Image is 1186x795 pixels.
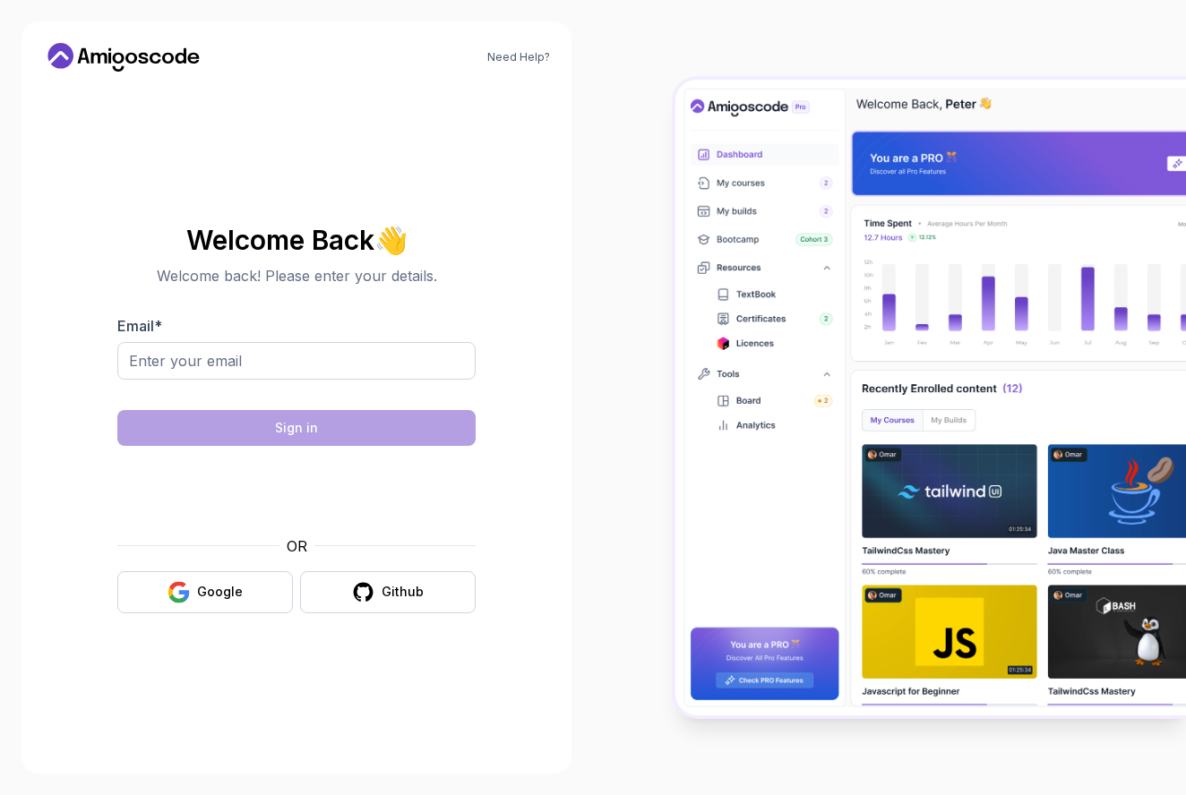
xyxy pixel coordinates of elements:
button: Google [117,571,293,613]
button: Sign in [117,410,476,446]
a: Need Help? [487,50,550,64]
img: Amigoscode Dashboard [675,80,1186,715]
span: 👋 [374,225,407,253]
h2: Welcome Back [117,226,476,254]
a: Home link [43,43,204,72]
label: Email * [117,317,162,335]
div: Sign in [275,419,318,437]
iframe: Widget containing checkbox for hCaptcha security challenge [161,457,432,525]
div: Github [382,583,424,601]
button: Github [300,571,476,613]
p: Welcome back! Please enter your details. [117,265,476,286]
div: Google [197,583,243,601]
input: Enter your email [117,342,476,380]
p: OR [287,535,307,557]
